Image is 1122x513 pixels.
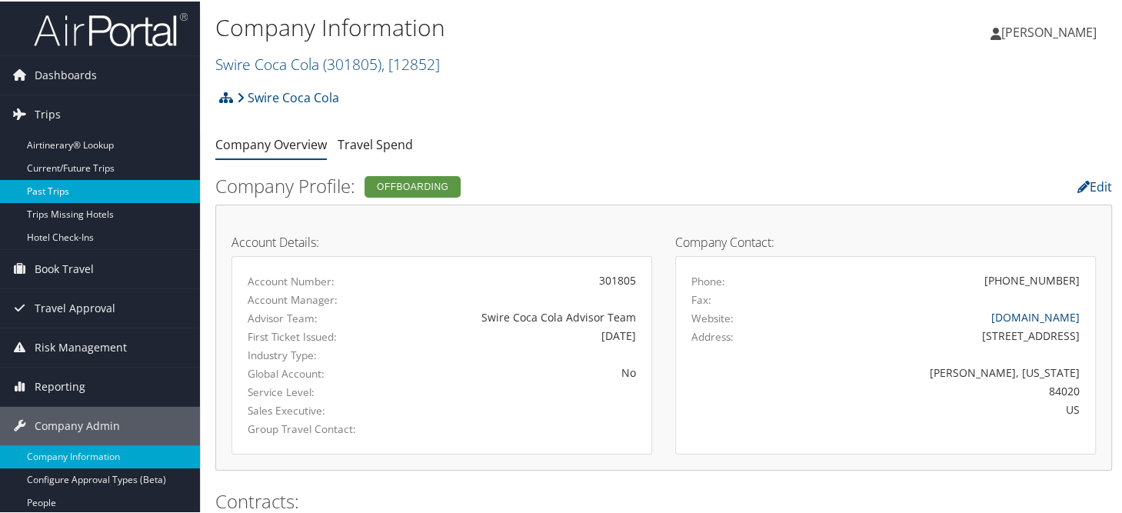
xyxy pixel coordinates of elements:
span: Travel Approval [35,288,115,326]
span: Reporting [35,366,85,405]
label: Group Travel Contact: [248,420,361,435]
div: [DATE] [385,326,636,342]
a: [DOMAIN_NAME] [991,308,1080,323]
label: Website: [691,309,734,325]
div: Offboarding [365,175,461,196]
label: Sales Executive: [248,401,361,417]
a: Swire Coca Cola [237,81,339,112]
div: [PHONE_NUMBER] [984,271,1080,287]
a: Company Overview [215,135,327,152]
div: 301805 [385,271,636,287]
span: Risk Management [35,327,127,365]
span: [PERSON_NAME] [1001,22,1097,39]
label: Address: [691,328,734,343]
h2: Contracts: [215,487,1112,513]
label: Industry Type: [248,346,361,361]
label: Service Level: [248,383,361,398]
h2: Company Profile: [215,172,805,198]
div: No [385,363,636,379]
span: , [ 12852 ] [381,52,440,73]
a: [PERSON_NAME] [990,8,1112,54]
label: Phone: [691,272,725,288]
span: Book Travel [35,248,94,287]
a: Travel Spend [338,135,413,152]
div: Swire Coca Cola Advisor Team [385,308,636,324]
a: Edit [1077,177,1112,194]
h4: Company Contact: [675,235,1096,247]
span: Company Admin [35,405,120,444]
div: US [794,400,1080,416]
label: First Ticket Issued: [248,328,361,343]
label: Account Number: [248,272,361,288]
span: Dashboards [35,55,97,93]
h4: Account Details: [231,235,652,247]
span: ( 301805 ) [323,52,381,73]
label: Global Account: [248,365,361,380]
label: Fax: [691,291,711,306]
div: [PERSON_NAME], [US_STATE] [794,363,1080,379]
label: Advisor Team: [248,309,361,325]
label: Account Manager: [248,291,361,306]
div: [STREET_ADDRESS] [794,326,1080,342]
a: Swire Coca Cola [215,52,440,73]
img: airportal-logo.png [34,10,188,46]
div: 84020 [794,381,1080,398]
h1: Company Information [215,10,813,42]
span: Trips [35,94,61,132]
